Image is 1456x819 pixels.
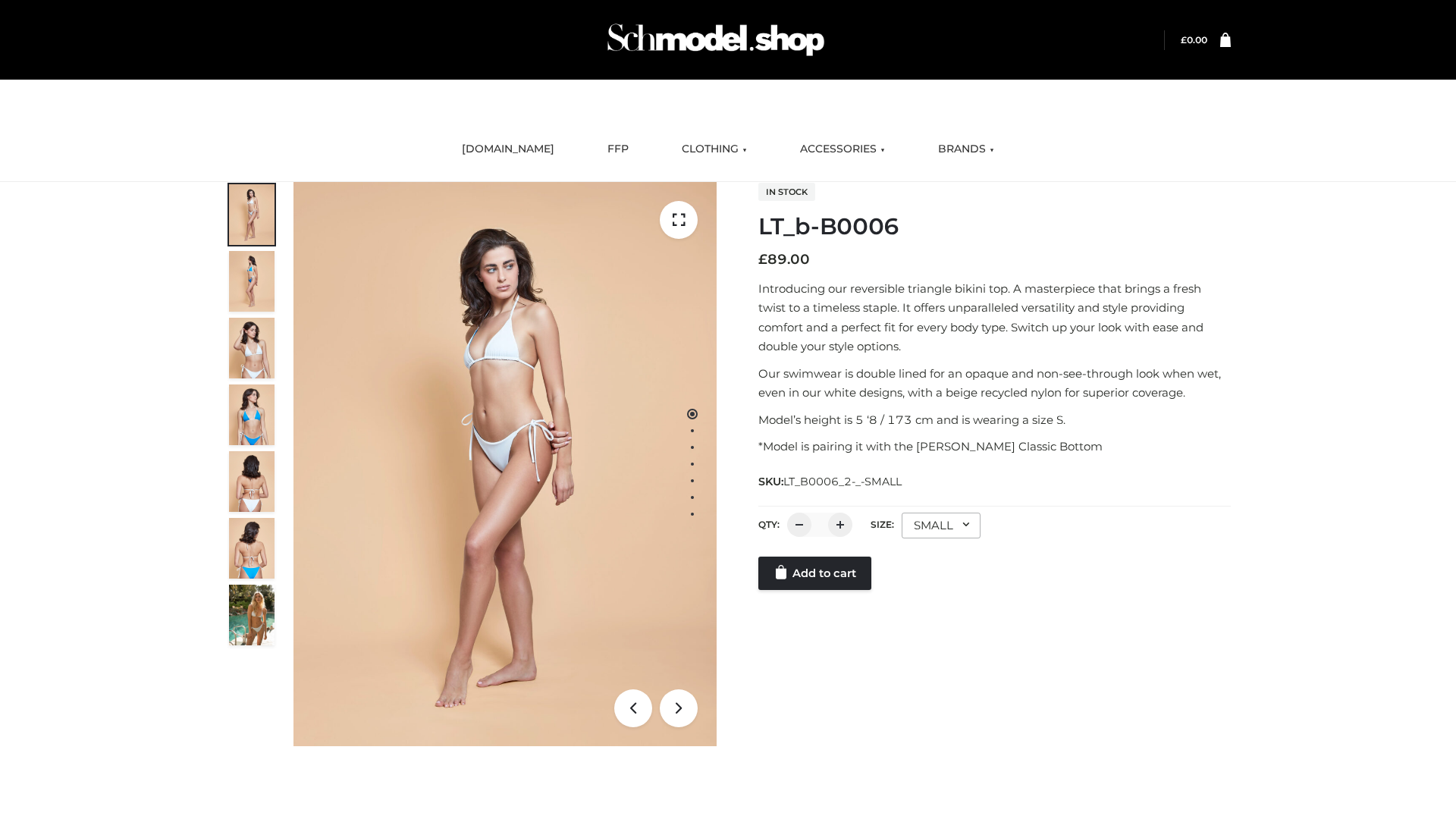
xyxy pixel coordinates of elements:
img: ArielClassicBikiniTop_CloudNine_AzureSky_OW114ECO_8-scaled.jpg [229,518,275,579]
p: Model’s height is 5 ‘8 / 173 cm and is wearing a size S. [758,410,1231,430]
img: ArielClassicBikiniTop_CloudNine_AzureSky_OW114ECO_3-scaled.jpg [229,318,275,378]
a: Add to cart [758,557,871,590]
span: £ [1181,34,1187,45]
a: BRANDS [927,133,1006,166]
img: ArielClassicBikiniTop_CloudNine_AzureSky_OW114ECO_4-scaled.jpg [229,384,275,445]
p: *Model is pairing it with the [PERSON_NAME] Classic Bottom [758,437,1231,457]
img: Schmodel Admin 964 [602,10,830,70]
span: In stock [758,183,815,201]
span: SKU: [758,472,903,491]
p: Our swimwear is double lined for an opaque and non-see-through look when wet, even in our white d... [758,364,1231,403]
bdi: 0.00 [1181,34,1207,45]
img: ArielClassicBikiniTop_CloudNine_AzureSky_OW114ECO_7-scaled.jpg [229,451,275,512]
img: Arieltop_CloudNine_AzureSky2.jpg [229,585,275,645]
p: Introducing our reversible triangle bikini top. A masterpiece that brings a fresh twist to a time... [758,279,1231,356]
img: ArielClassicBikiniTop_CloudNine_AzureSky_OW114ECO_2-scaled.jpg [229,251,275,312]
bdi: 89.00 [758,251,810,268]
img: ArielClassicBikiniTop_CloudNine_AzureSky_OW114ECO_1-scaled.jpg [229,184,275,245]
a: £0.00 [1181,34,1207,45]
a: ACCESSORIES [789,133,896,166]
span: LT_B0006_2-_-SMALL [783,475,902,488]
h1: LT_b-B0006 [758,213,1231,240]
a: FFP [596,133,640,166]
a: [DOMAIN_NAME] [450,133,566,166]
span: £ [758,251,767,268]
a: CLOTHING [670,133,758,166]
div: SMALL [902,513,981,538]
label: Size: [871,519,894,530]
label: QTY: [758,519,780,530]
img: ArielClassicBikiniTop_CloudNine_AzureSky_OW114ECO_1 [293,182,717,746]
